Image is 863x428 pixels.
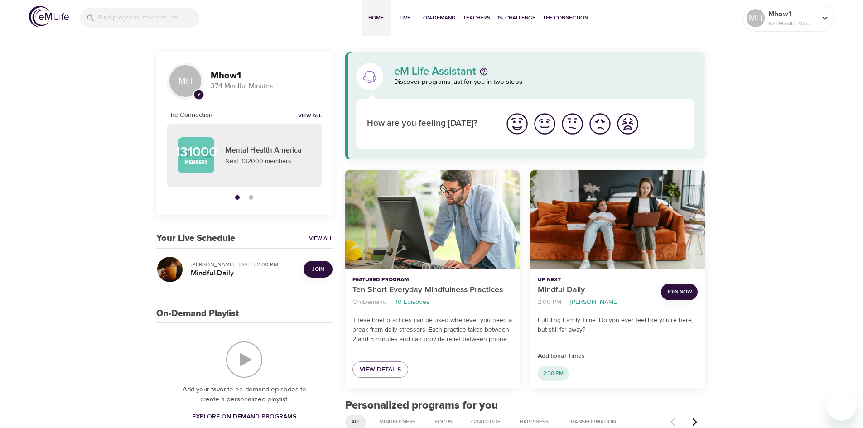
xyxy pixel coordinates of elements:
div: MH [167,63,203,99]
input: Find programs, teachers, etc... [99,8,199,28]
iframe: Button to launch messaging window [827,392,856,421]
p: [PERSON_NAME] · [DATE] 2:00 PM [191,260,296,269]
span: Gratitude [466,418,506,426]
span: View Details [360,364,401,375]
p: 374 Mindful Minutes [768,19,816,28]
p: Ten Short Everyday Mindfulness Practices [352,284,512,296]
span: Focus [429,418,458,426]
p: 10 Episodes [395,298,429,307]
button: Ten Short Everyday Mindfulness Practices [345,170,520,269]
p: [PERSON_NAME] [570,298,618,307]
img: eM Life Assistant [362,69,377,84]
a: View All [309,235,333,242]
p: 2:00 PM [538,298,561,307]
button: I'm feeling worst [614,110,641,138]
p: On-Demand [352,298,386,307]
h2: Personalized programs for you [345,399,705,412]
img: logo [29,6,69,27]
span: 1% Challenge [497,13,535,23]
img: On-Demand Playlist [226,341,262,378]
h5: Mindful Daily [191,269,296,278]
h3: Your Live Schedule [156,233,235,244]
li: · [390,296,392,308]
span: Happiness [514,418,554,426]
h6: The Connection [167,110,212,120]
button: I'm feeling good [531,110,559,138]
p: Add your favorite on-demand episodes to create a personalized playlist. [174,385,314,405]
p: Mindful Daily [538,284,654,296]
span: The Connection [543,13,588,23]
p: 374 Mindful Minutes [211,81,322,91]
button: Join [304,261,333,278]
p: Members [185,159,207,166]
p: Mental Health America [225,145,311,157]
span: On-Demand [423,13,456,23]
h3: On-Demand Playlist [156,308,239,319]
button: I'm feeling great [503,110,531,138]
span: Home [365,13,387,23]
p: Fulfilling Family Time: Do you ever feel like you're here, but still far away? [538,316,698,335]
p: These brief practices can be used whenever you need a break from daily stressors. Each practice t... [352,316,512,344]
p: Mhow1 [768,9,816,19]
button: Mindful Daily [530,170,705,269]
a: View Details [352,361,408,378]
img: good [532,111,557,136]
span: Join [312,264,324,274]
span: Join Now [666,287,692,297]
img: great [505,111,530,136]
p: Up Next [538,276,654,284]
a: Explore On-Demand Programs [188,409,300,425]
span: Live [394,13,416,23]
nav: breadcrumb [538,296,654,308]
span: Mindfulness [374,418,421,426]
span: Transformation [562,418,621,426]
nav: breadcrumb [352,296,512,308]
p: Next: 132000 members [225,157,311,166]
p: Additional Times [538,351,698,361]
button: I'm feeling bad [586,110,614,138]
span: Explore On-Demand Programs [192,411,296,423]
div: 2:30 PM [538,366,569,381]
p: Featured Program [352,276,512,284]
img: ok [560,111,585,136]
p: eM Life Assistant [394,66,476,77]
span: Teachers [463,13,490,23]
p: How are you feeling [DATE]? [367,117,492,130]
img: bad [588,111,612,136]
button: Join Now [661,284,698,300]
img: worst [615,111,640,136]
a: View all notifications [298,112,322,120]
p: Discover programs just for you in two steps [394,77,694,87]
span: All [346,418,366,426]
h3: Mhow1 [211,71,322,81]
li: · [565,296,567,308]
div: MH [747,9,765,27]
button: I'm feeling ok [559,110,586,138]
p: 131000 [175,145,217,159]
span: 2:30 PM [538,370,569,377]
